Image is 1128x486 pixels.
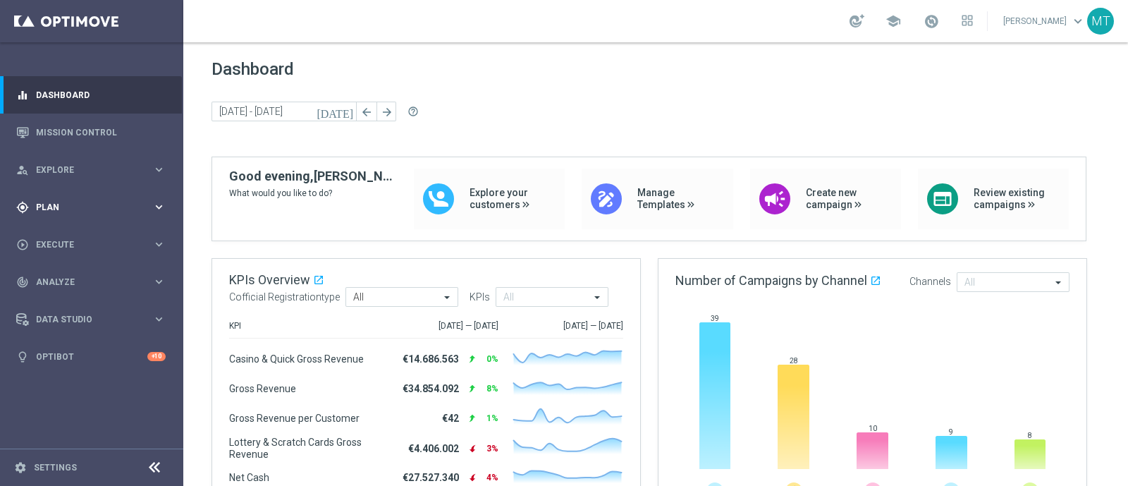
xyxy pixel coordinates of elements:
[36,278,152,286] span: Analyze
[16,239,166,250] button: play_circle_outline Execute keyboard_arrow_right
[16,90,166,101] button: equalizer Dashboard
[36,166,152,174] span: Explore
[36,203,152,212] span: Plan
[36,338,147,375] a: Optibot
[1002,11,1087,32] a: [PERSON_NAME]keyboard_arrow_down
[16,164,29,176] i: person_search
[16,89,29,102] i: equalizer
[152,238,166,251] i: keyboard_arrow_right
[1070,13,1086,29] span: keyboard_arrow_down
[16,114,166,151] div: Mission Control
[16,314,166,325] button: Data Studio keyboard_arrow_right
[36,241,152,249] span: Execute
[16,127,166,138] button: Mission Control
[885,13,901,29] span: school
[152,200,166,214] i: keyboard_arrow_right
[36,76,166,114] a: Dashboard
[16,351,166,363] button: lightbulb Optibot +10
[36,315,152,324] span: Data Studio
[16,276,29,288] i: track_changes
[16,338,166,375] div: Optibot
[16,164,152,176] div: Explore
[16,201,152,214] div: Plan
[152,275,166,288] i: keyboard_arrow_right
[16,202,166,213] button: gps_fixed Plan keyboard_arrow_right
[152,312,166,326] i: keyboard_arrow_right
[16,164,166,176] button: person_search Explore keyboard_arrow_right
[16,76,166,114] div: Dashboard
[16,238,29,251] i: play_circle_outline
[16,238,152,251] div: Execute
[36,114,166,151] a: Mission Control
[1087,8,1114,35] div: MT
[16,201,29,214] i: gps_fixed
[16,277,166,288] button: track_changes Analyze keyboard_arrow_right
[16,351,29,363] i: lightbulb
[34,463,77,472] a: Settings
[147,352,166,361] div: +10
[16,313,152,326] div: Data Studio
[16,276,152,288] div: Analyze
[14,461,27,474] i: settings
[152,163,166,176] i: keyboard_arrow_right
